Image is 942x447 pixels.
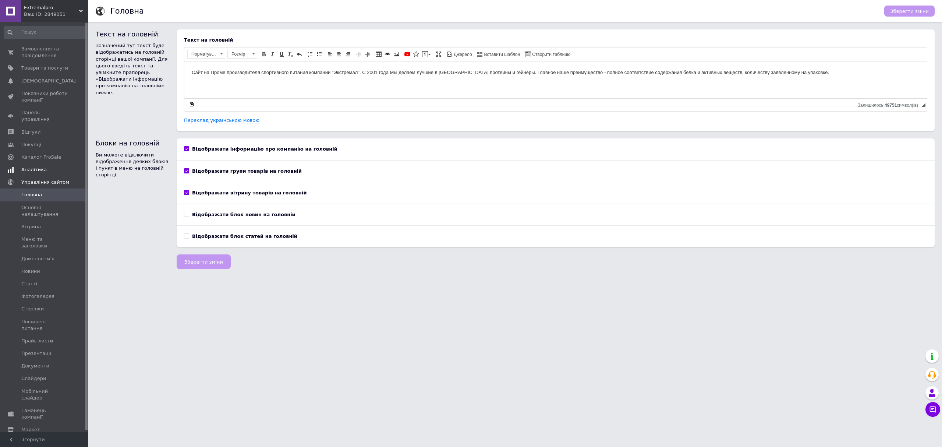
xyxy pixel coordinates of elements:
[392,50,400,58] a: Зображення
[21,90,68,103] span: Показники роботи компанії
[24,11,88,18] div: Ваш ID: 2849051
[184,37,927,43] div: Текст на головній
[21,281,37,287] span: Статті
[335,50,343,58] a: По центру
[192,146,337,152] b: Відображати інформацію про компанію на головній
[192,233,297,239] b: Відображати блок статей на головній
[21,154,61,161] span: Каталог ProSale
[192,168,302,174] b: Відображати групи товарів на головній
[21,388,68,401] span: Мобільний слайдер
[21,223,41,230] span: Вітрина
[184,61,927,98] iframe: Редактор, 34A76988-1730-49B0-A511-5921EDBCBED5
[925,402,940,417] button: Чат з покупцем
[96,138,169,148] h2: Блоки на головній
[344,50,352,58] a: По правому краю
[364,50,372,58] a: Збільшити відступ
[21,236,68,249] span: Меню та заголовки
[192,212,295,217] b: Відображати блок новин на головній
[21,204,68,218] span: Основні налаштування
[524,50,571,58] a: Створити таблицю
[306,50,314,58] a: Вставити/видалити нумерований список
[412,50,420,58] a: Вставити іконку
[21,109,68,123] span: Панель управління
[446,50,473,58] a: Джерело
[269,50,277,58] a: Курсив (Ctrl+I)
[375,50,383,58] a: Таблиця
[96,152,169,179] p: Ви можете відключити відображення деяких блоків і пунктів меню на головній сторінці.
[483,52,520,58] span: Вставити шаблон
[21,306,44,312] span: Сторінки
[21,78,76,84] span: [DEMOGRAPHIC_DATA]
[96,29,169,39] h2: Текст на головній
[858,101,922,108] div: Кiлькiсть символiв
[277,50,286,58] a: Підкреслений (Ctrl+U)
[21,318,68,332] span: Поширені питання
[435,50,443,58] a: Максимізувати
[885,103,897,108] span: 49751
[228,50,250,58] span: Розмір
[421,50,432,58] a: Вставити повідомлення
[192,190,307,196] b: Відображати вітрину товарів на головній
[184,117,259,123] a: Переклад українською мовою
[188,50,218,58] span: Форматування
[227,50,257,59] a: Розмір
[21,407,68,420] span: Гаманець компанії
[96,42,169,96] p: Зазначений тут текст буде відображатись на головній сторінці вашої компанії. Для цього введіть те...
[187,50,225,59] a: Форматування
[21,129,40,135] span: Відгуки
[21,338,53,344] span: Прайс-листи
[922,103,925,107] span: Потягніть для зміни розмірів
[403,50,411,58] a: Додати відео з YouTube
[260,50,268,58] a: Жирний (Ctrl+B)
[315,50,323,58] a: Вставити/видалити маркований список
[110,7,144,15] h1: Головна
[21,268,40,275] span: Новини
[24,4,79,11] span: Extremalpro
[286,50,294,58] a: Видалити форматування
[21,426,40,433] span: Маркет
[383,50,392,58] a: Вставити/Редагувати посилання (Ctrl+L)
[21,350,51,357] span: Презентації
[295,50,303,58] a: Повернути (Ctrl+Z)
[453,52,472,58] span: Джерело
[21,141,41,148] span: Покупці
[21,166,47,173] span: Аналітика
[21,65,68,71] span: Товари та послуги
[21,191,42,198] span: Головна
[326,50,334,58] a: По лівому краю
[21,179,69,186] span: Управління сайтом
[21,293,54,300] span: Фотогалерея
[21,256,54,262] span: Доменне ім'я
[21,46,68,59] span: Замовлення та повідомлення
[355,50,363,58] a: Зменшити відступ
[21,363,49,369] span: Документи
[21,375,46,382] span: Слайдери
[4,26,86,39] input: Пошук
[188,100,196,108] a: Зробити резервну копію зараз
[531,52,570,58] span: Створити таблицю
[476,50,521,58] a: Вставити шаблон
